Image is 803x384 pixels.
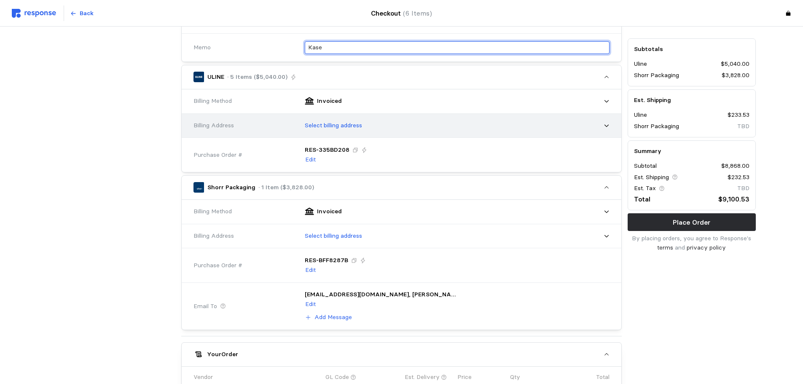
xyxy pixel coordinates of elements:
[193,373,213,382] p: Vendor
[634,162,657,171] p: Subtotal
[673,217,710,228] p: Place Order
[305,300,316,309] p: Edit
[634,184,656,193] p: Est. Tax
[12,9,56,18] img: svg%3e
[193,121,234,130] span: Billing Address
[634,147,749,156] h5: Summary
[305,290,457,299] p: [EMAIL_ADDRESS][DOMAIN_NAME], [PERSON_NAME][DOMAIN_NAME][EMAIL_ADDRESS][PERSON_NAME][PERSON_NAME]...
[687,244,726,251] a: privacy policy
[634,194,650,205] p: Total
[305,312,352,322] button: Add Message
[628,234,756,252] p: By placing orders, you agree to Response's and
[721,60,749,69] p: $5,040.00
[207,73,224,82] p: ULINE
[65,5,98,21] button: Back
[317,97,342,106] p: Invoiced
[718,194,749,205] p: $9,100.53
[317,207,342,216] p: Invoiced
[193,43,211,52] span: Memo
[305,155,316,164] p: Edit
[634,45,749,54] h5: Subtotals
[405,373,440,382] p: Est. Delivery
[722,71,749,80] p: $3,828.00
[193,150,242,160] span: Purchase Order #
[207,350,238,359] h5: Your Order
[182,65,621,89] button: ULINE· 5 Items ($5,040.00)
[305,145,349,155] p: RES-335BD208
[634,96,749,105] h5: Est. Shipping
[634,122,679,131] p: Shorr Packaging
[721,162,749,171] p: $8,868.00
[207,183,255,192] p: Shorr Packaging
[305,121,362,130] p: Select billing address
[403,9,432,17] span: (6 Items)
[182,343,621,366] button: YourOrder
[634,71,679,80] p: Shorr Packaging
[305,256,348,265] p: RES-BFF8287B
[193,97,232,106] span: Billing Method
[80,9,94,18] p: Back
[737,184,749,193] p: TBD
[371,8,432,19] h4: Checkout
[182,176,621,199] button: Shorr Packaging· 1 Item ($3,828.00)
[314,313,352,322] p: Add Message
[737,122,749,131] p: TBD
[308,42,606,54] input: What are these orders for?
[634,60,647,69] p: Uline
[193,302,217,311] span: Email To
[325,373,349,382] p: GL Code
[305,265,316,275] button: Edit
[657,244,673,251] a: terms
[596,373,610,382] p: Total
[728,111,749,120] p: $233.53
[182,200,621,330] div: Shorr Packaging· 1 Item ($3,828.00)
[634,173,669,182] p: Est. Shipping
[457,373,472,382] p: Price
[258,183,314,192] p: · 1 Item ($3,828.00)
[182,89,621,172] div: ULINE· 5 Items ($5,040.00)
[510,373,520,382] p: Qty
[305,299,316,309] button: Edit
[193,207,232,216] span: Billing Method
[193,261,242,270] span: Purchase Order #
[193,231,234,241] span: Billing Address
[227,73,287,82] p: · 5 Items ($5,040.00)
[628,214,756,231] button: Place Order
[305,231,362,241] p: Select billing address
[305,155,316,165] button: Edit
[634,111,647,120] p: Uline
[728,173,749,182] p: $232.53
